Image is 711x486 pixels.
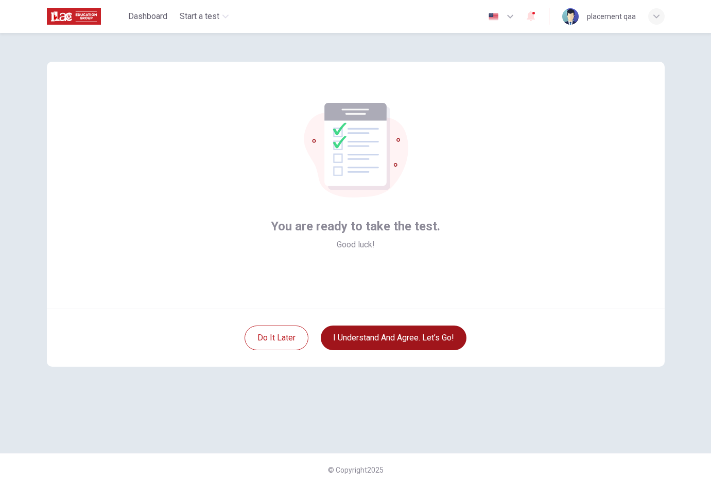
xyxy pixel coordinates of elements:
[271,218,440,235] span: You are ready to take the test.
[487,13,500,21] img: en
[128,10,167,23] span: Dashboard
[180,10,219,23] span: Start a test
[587,10,636,23] div: placement qaa
[47,6,125,27] a: ILAC logo
[337,239,375,251] span: Good luck!
[124,7,171,26] button: Dashboard
[562,8,579,25] img: Profile picture
[328,466,384,474] span: © Copyright 2025
[47,6,101,27] img: ILAC logo
[321,326,466,350] button: I understand and agree. Let’s go!
[176,7,233,26] button: Start a test
[245,326,308,350] button: Do it later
